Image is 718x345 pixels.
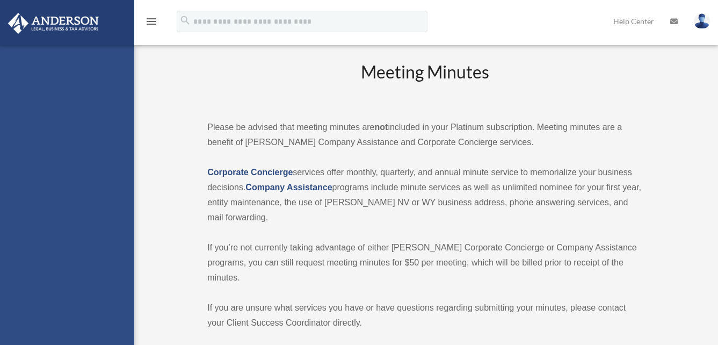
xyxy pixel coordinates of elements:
[207,168,293,177] a: Corporate Concierge
[375,123,388,132] strong: not
[145,15,158,28] i: menu
[694,13,710,29] img: User Pic
[207,165,642,225] p: services offer monthly, quarterly, and annual minute service to memorialize your business decisio...
[207,60,642,105] h2: Meeting Minutes
[207,300,642,330] p: If you are unsure what services you have or have questions regarding submitting your minutes, ple...
[145,19,158,28] a: menu
[5,13,102,34] img: Anderson Advisors Platinum Portal
[179,15,191,26] i: search
[207,240,642,285] p: If you’re not currently taking advantage of either [PERSON_NAME] Corporate Concierge or Company A...
[207,120,642,150] p: Please be advised that meeting minutes are included in your Platinum subscription. Meeting minute...
[245,183,332,192] a: Company Assistance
